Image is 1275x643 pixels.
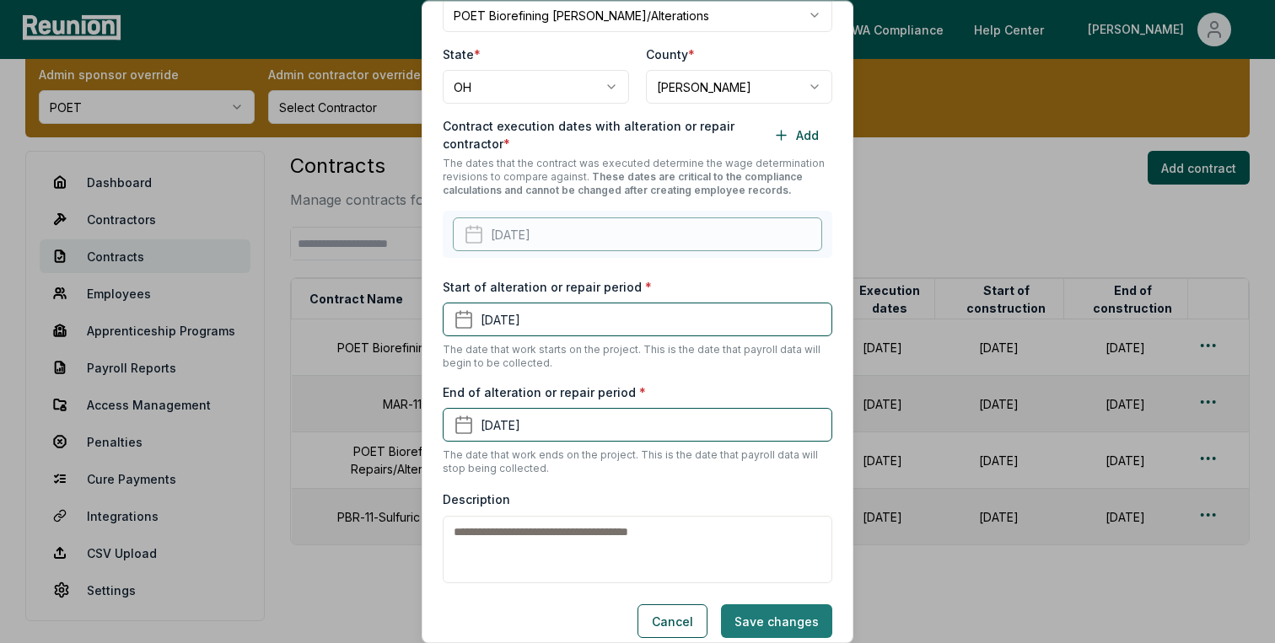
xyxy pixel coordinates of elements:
span: These dates are critical to the compliance calculations and cannot be changed after creating empl... [443,171,803,197]
button: [DATE] [443,409,832,442]
span: The dates that the contract was executed determine the wage determination revisions to compare ag... [443,158,825,197]
label: Contract execution dates with alteration or repair contractor [443,118,760,153]
p: The date that work starts on the project. This is the date that payroll data will begin to be col... [443,344,832,371]
button: Cancel [637,605,707,639]
button: Save changes [721,605,832,639]
label: County [646,46,695,64]
label: State [443,46,481,64]
label: End of alteration or repair period [443,384,646,402]
button: [DATE] [443,303,832,337]
label: Description [443,493,510,507]
p: The date that work ends on the project. This is the date that payroll data will stop being collec... [443,449,832,476]
label: Start of alteration or repair period [443,279,652,297]
button: Add [760,119,832,153]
